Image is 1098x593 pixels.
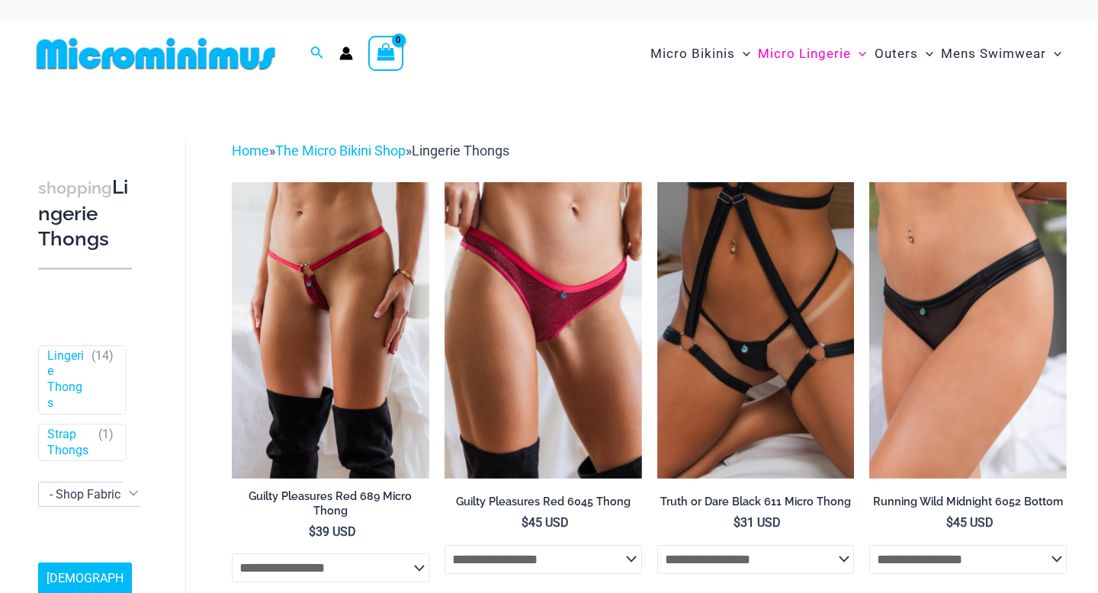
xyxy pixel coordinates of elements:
[918,34,933,73] span: Menu Toggle
[875,34,918,73] span: Outers
[445,182,642,478] a: Guilty Pleasures Red 6045 Thong 01Guilty Pleasures Red 6045 Thong 02Guilty Pleasures Red 6045 Tho...
[412,143,509,159] span: Lingerie Thongs
[941,34,1046,73] span: Mens Swimwear
[98,427,114,459] span: ( )
[368,36,403,71] a: View Shopping Cart, empty
[47,427,91,459] a: Strap Thongs
[869,495,1067,514] a: Running Wild Midnight 6052 Bottom
[91,348,114,412] span: ( )
[869,495,1067,509] h2: Running Wild Midnight 6052 Bottom
[657,182,855,478] img: Truth or Dare Black Micro 02
[38,178,112,197] span: shopping
[275,143,406,159] a: The Micro Bikini Shop
[946,515,953,530] span: $
[522,515,528,530] span: $
[309,524,316,539] span: $
[657,495,855,514] a: Truth or Dare Black 611 Micro Thong
[38,175,132,252] h3: Lingerie Thongs
[1046,34,1061,73] span: Menu Toggle
[445,495,642,514] a: Guilty Pleasures Red 6045 Thong
[647,30,754,77] a: Micro BikinisMenu ToggleMenu Toggle
[851,34,866,73] span: Menu Toggle
[232,489,429,518] h2: Guilty Pleasures Red 689 Micro Thong
[47,348,85,412] a: Lingerie Thongs
[871,30,937,77] a: OutersMenu ToggleMenu Toggle
[869,182,1067,478] img: Running Wild Midnight 6052 Bottom 01
[102,427,109,441] span: 1
[644,28,1067,79] nav: Site Navigation
[50,487,149,502] span: - Shop Fabric Type
[232,143,509,159] span: » »
[754,30,870,77] a: Micro LingerieMenu ToggleMenu Toggle
[445,495,642,509] h2: Guilty Pleasures Red 6045 Thong
[310,44,324,63] a: Search icon link
[937,30,1065,77] a: Mens SwimwearMenu ToggleMenu Toggle
[734,515,740,530] span: $
[38,482,145,507] span: - Shop Fabric Type
[232,143,269,159] a: Home
[30,37,281,71] img: MM SHOP LOGO FLAT
[650,34,735,73] span: Micro Bikinis
[946,515,994,530] bdi: 45 USD
[309,524,356,539] bdi: 39 USD
[522,515,569,530] bdi: 45 USD
[39,482,144,506] span: - Shop Fabric Type
[735,34,750,73] span: Menu Toggle
[758,34,851,73] span: Micro Lingerie
[734,515,781,530] bdi: 31 USD
[232,182,429,478] img: Guilty Pleasures Red 689 Micro 01
[657,495,855,509] h2: Truth or Dare Black 611 Micro Thong
[445,182,642,478] img: Guilty Pleasures Red 6045 Thong 01
[95,348,109,363] span: 14
[232,182,429,478] a: Guilty Pleasures Red 689 Micro 01Guilty Pleasures Red 689 Micro 02Guilty Pleasures Red 689 Micro 02
[339,46,353,60] a: Account icon link
[869,182,1067,478] a: Running Wild Midnight 6052 Bottom 01Running Wild Midnight 1052 Top 6052 Bottom 05Running Wild Mid...
[232,489,429,524] a: Guilty Pleasures Red 689 Micro Thong
[657,182,855,478] a: Truth or Dare Black Micro 02Truth or Dare Black 1905 Bodysuit 611 Micro 12Truth or Dare Black 190...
